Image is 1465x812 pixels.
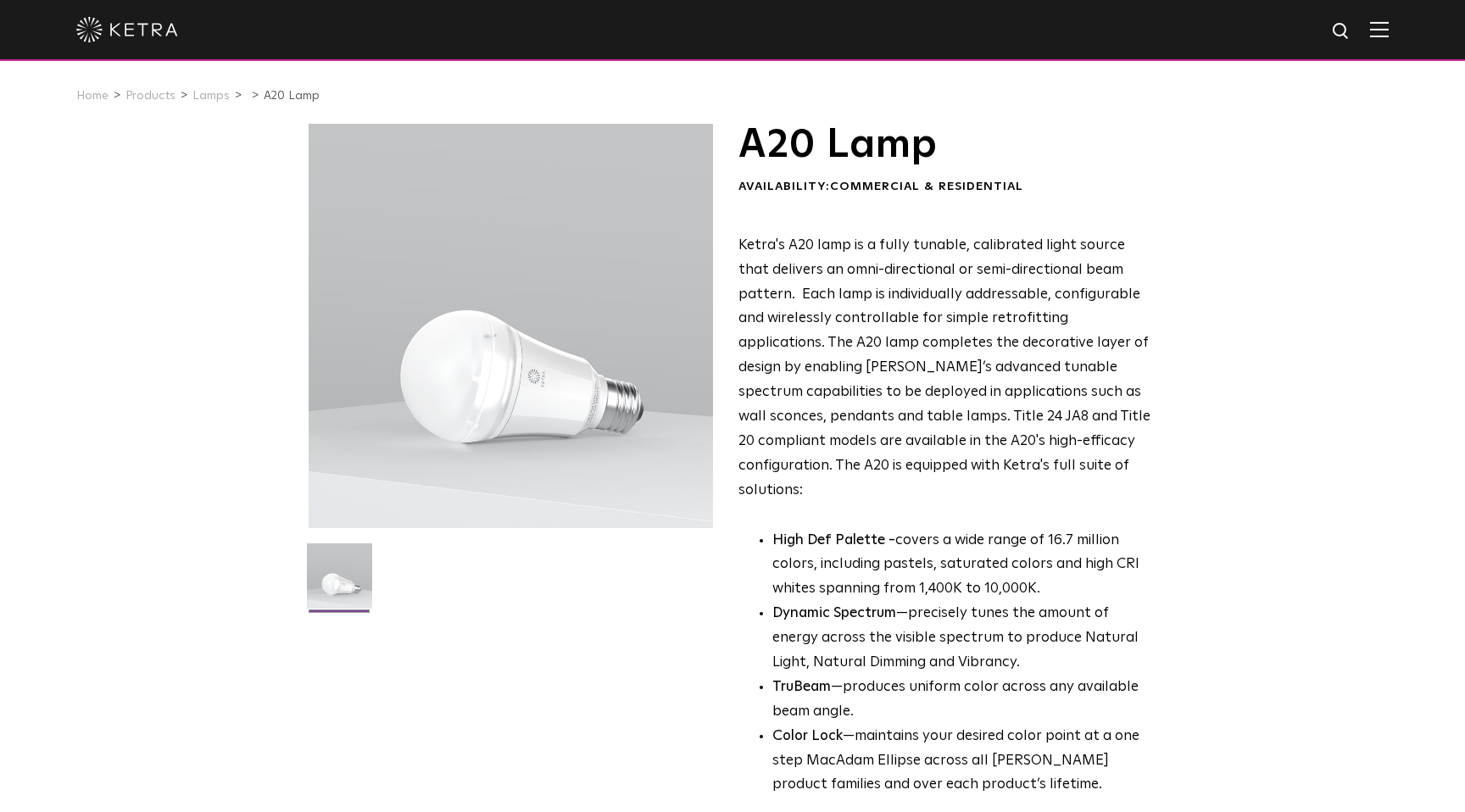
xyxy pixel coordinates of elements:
[772,602,1151,676] li: —precisely tunes the amount of energy across the visible spectrum to produce Natural Light, Natur...
[772,533,895,548] strong: High Def Palette -
[1331,21,1352,42] img: search icon
[307,543,372,621] img: A20-Lamp-2021-Web-Square
[772,606,896,620] strong: Dynamic Spectrum
[772,676,1151,725] li: —produces uniform color across any available beam angle.
[1370,21,1389,37] img: Hamburger%20Nav.svg
[125,90,175,102] a: Products
[772,680,831,694] strong: TruBeam
[738,238,1150,498] span: Ketra's A20 lamp is a fully tunable, calibrated light source that delivers an omni-directional or...
[738,124,1151,166] h1: A20 Lamp
[192,90,230,102] a: Lamps
[76,17,178,42] img: ketra-logo-2019-white
[772,729,843,743] strong: Color Lock
[738,179,1151,196] div: Availability:
[772,529,1151,603] p: covers a wide range of 16.7 million colors, including pastels, saturated colors and high CRI whit...
[830,181,1023,192] span: Commercial & Residential
[772,725,1151,798] li: —maintains your desired color point at a one step MacAdam Ellipse across all [PERSON_NAME] produc...
[76,90,109,102] a: Home
[264,90,320,102] a: A20 Lamp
